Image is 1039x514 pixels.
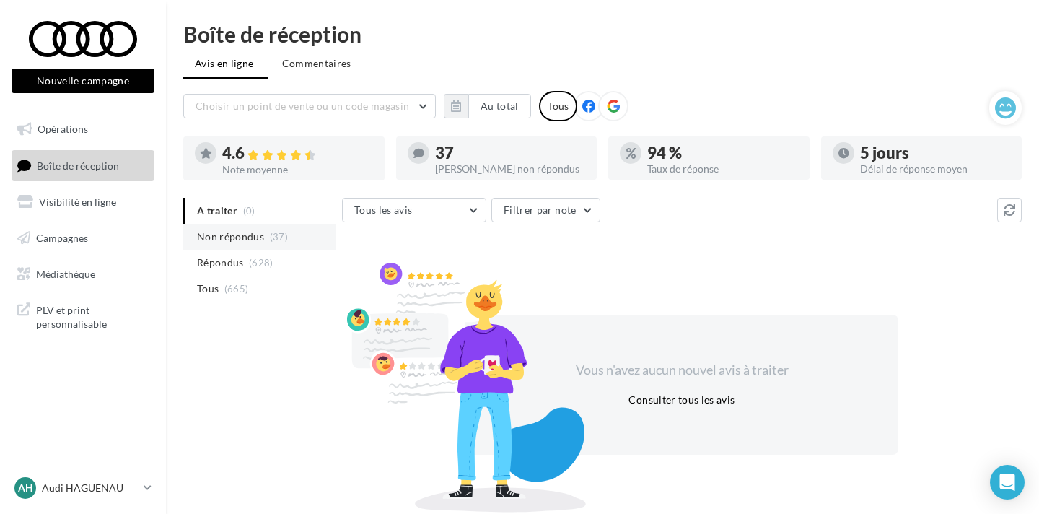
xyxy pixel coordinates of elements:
button: Choisir un point de vente ou un code magasin [183,94,436,118]
a: Médiathèque [9,259,157,289]
span: Médiathèque [36,267,95,279]
span: Tous [197,282,219,296]
button: Consulter tous les avis [623,391,740,409]
span: Commentaires [282,57,351,69]
div: Vous n'avez aucun nouvel avis à traiter [558,361,806,380]
a: Visibilité en ligne [9,187,157,217]
span: PLV et print personnalisable [36,300,149,331]
button: Nouvelle campagne [12,69,154,93]
span: (628) [249,257,273,269]
span: (665) [224,283,249,295]
span: (37) [270,231,288,243]
div: Boîte de réception [183,23,1022,45]
a: Campagnes [9,223,157,253]
p: Audi HAGUENAU [42,481,138,495]
div: Délai de réponse moyen [860,164,1011,174]
button: Au total [444,94,531,118]
span: Répondus [197,256,244,270]
span: Choisir un point de vente ou un code magasin [196,100,409,112]
div: Taux de réponse [647,164,798,174]
span: AH [18,481,33,495]
div: Open Intercom Messenger [990,465,1025,500]
div: 37 [435,145,586,161]
span: Campagnes [36,232,88,244]
button: Au total [468,94,531,118]
span: Opérations [38,123,88,135]
div: 94 % [647,145,798,161]
button: Filtrer par note [491,198,600,222]
a: Boîte de réception [9,150,157,181]
div: 5 jours [860,145,1011,161]
a: PLV et print personnalisable [9,295,157,337]
span: Boîte de réception [37,159,119,171]
div: [PERSON_NAME] non répondus [435,164,586,174]
button: Tous les avis [342,198,486,222]
a: AH Audi HAGUENAU [12,474,154,502]
span: Tous les avis [354,204,413,216]
span: Non répondus [197,230,264,244]
a: Opérations [9,114,157,144]
div: Tous [539,91,577,121]
div: Note moyenne [222,165,373,175]
div: 4.6 [222,145,373,162]
span: Visibilité en ligne [39,196,116,208]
